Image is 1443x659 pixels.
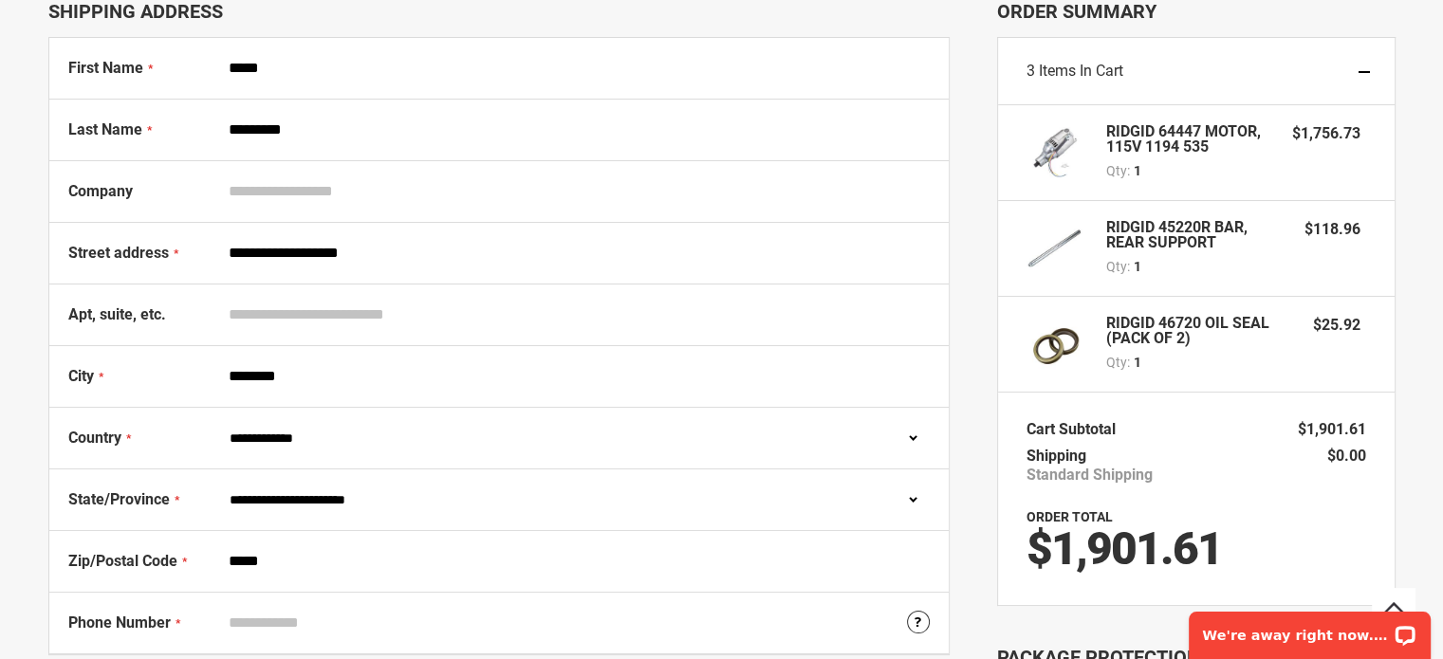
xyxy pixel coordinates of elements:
[1027,316,1083,373] img: RIDGID 46720 OIL SEAL (PACK OF 2)
[1027,62,1035,80] span: 3
[1027,447,1086,465] span: Shipping
[1106,316,1295,346] strong: RIDGID 46720 OIL SEAL (PACK OF 2)
[1039,62,1123,80] span: Items in Cart
[68,182,133,200] span: Company
[1027,466,1153,485] span: Standard Shipping
[68,429,121,447] span: Country
[68,305,166,323] span: Apt, suite, etc.
[1176,599,1443,659] iframe: LiveChat chat widget
[1027,509,1113,524] strong: Order Total
[1106,124,1274,155] strong: RIDGID 64447 MOTOR, 115V 1194 535
[68,59,143,77] span: First Name
[1027,522,1222,576] span: $1,901.61
[68,613,171,632] span: Phone Number
[1313,316,1360,334] span: $25.92
[1027,416,1125,443] th: Cart Subtotal
[1134,161,1141,180] span: 1
[1327,447,1366,465] span: $0.00
[1106,355,1127,370] span: Qty
[68,367,94,385] span: City
[1298,420,1366,438] span: $1,901.61
[1027,124,1083,181] img: RIDGID 64447 MOTOR, 115V 1194 535
[1134,257,1141,276] span: 1
[1106,259,1127,274] span: Qty
[1304,220,1360,238] span: $118.96
[1292,124,1360,142] span: $1,756.73
[1027,220,1083,277] img: RIDGID 45220R BAR, REAR SUPPORT
[1134,353,1141,372] span: 1
[68,244,169,262] span: Street address
[68,552,177,570] span: Zip/Postal Code
[1106,220,1286,250] strong: RIDGID 45220R BAR, REAR SUPPORT
[68,120,142,138] span: Last Name
[1106,163,1127,178] span: Qty
[68,490,170,508] span: State/Province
